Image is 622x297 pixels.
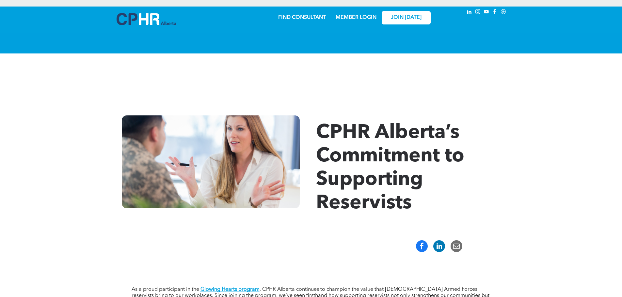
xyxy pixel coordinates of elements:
a: facebook [491,8,499,17]
span: As a proud participant in the [132,287,199,292]
a: linkedin [466,8,473,17]
a: Social network [500,8,507,17]
a: Glowing Hearts program [200,287,260,292]
a: JOIN [DATE] [382,11,431,24]
img: A blue and white logo for cp alberta [117,13,176,25]
span: JOIN [DATE] [391,15,422,21]
span: CPHR Alberta’s Commitment to Supporting Reservists [316,123,464,213]
a: instagram [474,8,482,17]
a: FIND CONSULTANT [278,15,326,20]
a: MEMBER LOGIN [336,15,376,20]
a: youtube [483,8,490,17]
